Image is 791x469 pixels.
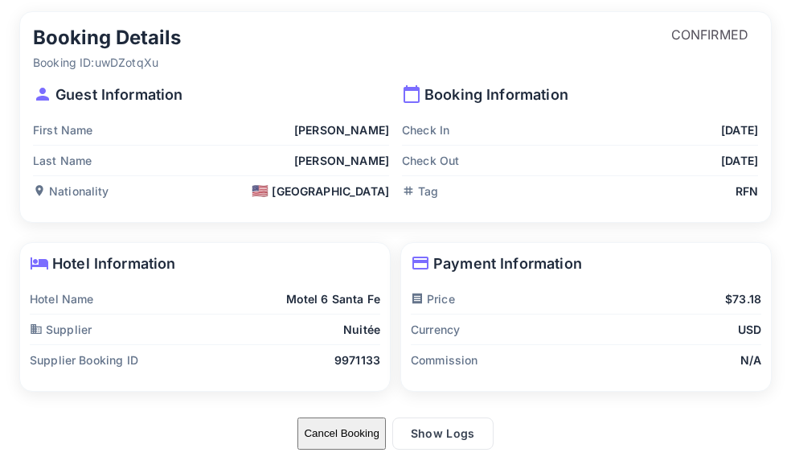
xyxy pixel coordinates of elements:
[30,321,92,338] p: Supplier
[33,183,109,200] p: Nationality
[662,27,758,43] span: CONFIRMED
[725,290,761,307] p: $73.18
[294,121,389,138] p: [PERSON_NAME]
[33,25,181,51] h5: Booking Details
[411,321,460,338] p: Currency
[411,253,761,274] p: Payment Information
[33,121,93,138] p: First Name
[30,253,380,274] p: Hotel Information
[252,183,389,200] div: [GEOGRAPHIC_DATA]
[392,418,494,450] button: Show Logs
[294,152,389,169] p: [PERSON_NAME]
[252,184,268,198] span: 🇺🇸
[411,290,455,307] p: Price
[736,183,758,200] p: RFN
[402,183,438,200] p: Tag
[402,84,758,105] p: Booking Information
[33,54,181,71] p: Booking ID: uwDZotqXu
[33,152,92,169] p: Last Name
[334,352,380,368] p: 9971133
[30,290,94,307] p: Hotel Name
[721,121,758,138] p: [DATE]
[740,352,761,368] p: N/A
[286,290,380,307] p: Motel 6 Santa Fe
[33,84,389,105] p: Guest Information
[738,321,761,338] p: USD
[721,152,758,169] p: [DATE]
[402,152,459,169] p: Check Out
[402,121,449,138] p: Check In
[343,321,380,338] p: Nuitée
[411,352,478,368] p: Commission
[297,418,385,450] button: Cancel Booking
[30,352,138,368] p: Supplier Booking ID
